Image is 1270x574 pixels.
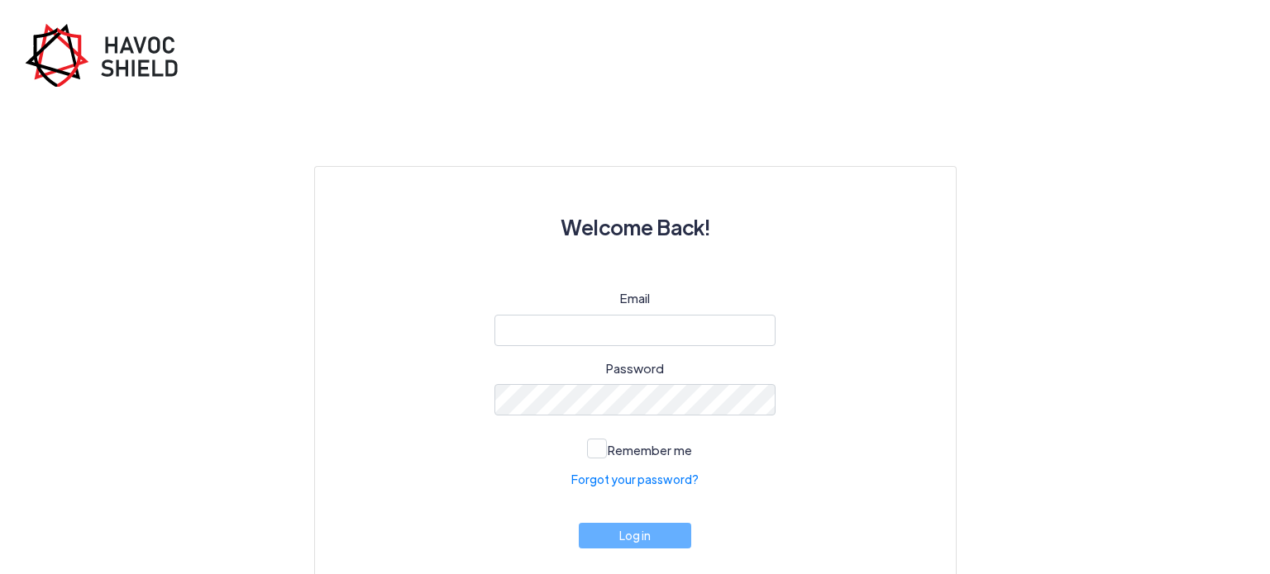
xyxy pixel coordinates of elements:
[355,206,916,248] h3: Welcome Back!
[620,289,650,308] label: Email
[606,359,664,378] label: Password
[608,442,692,458] span: Remember me
[25,23,190,87] img: havoc-shield-register-logo.png
[571,471,699,488] a: Forgot your password?
[579,523,691,548] button: Log in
